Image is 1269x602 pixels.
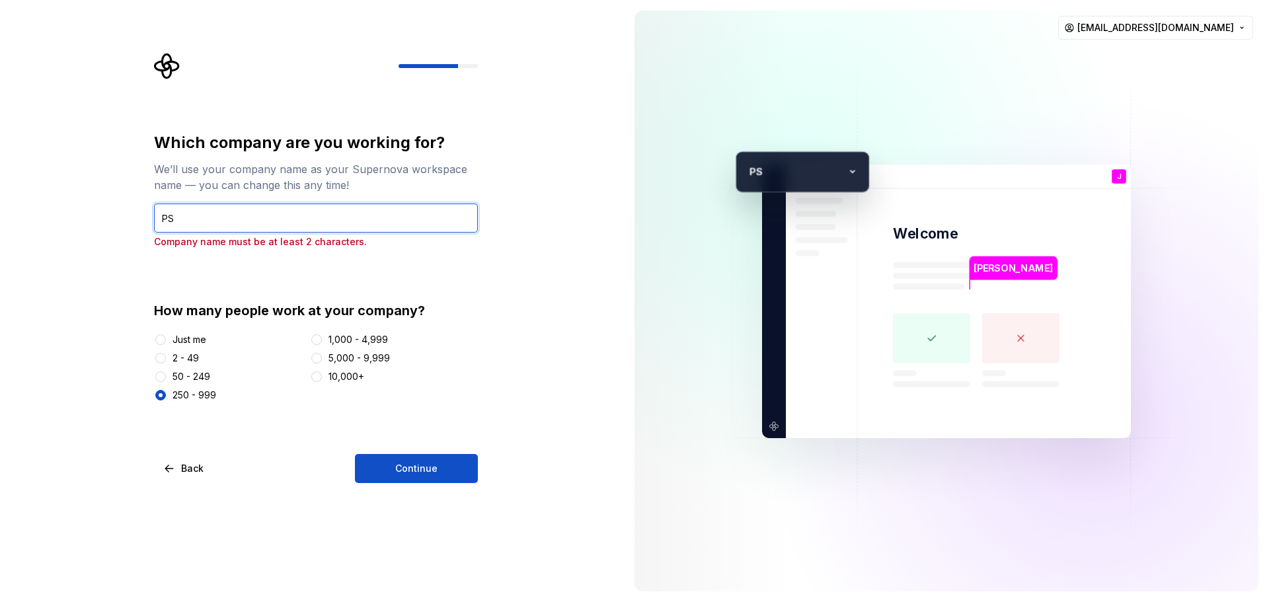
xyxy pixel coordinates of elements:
p: Company name must be at least 2 characters. [154,235,478,248]
p: S [756,163,843,180]
button: [EMAIL_ADDRESS][DOMAIN_NAME] [1058,16,1253,40]
p: P [742,163,755,180]
div: 50 - 249 [173,370,210,383]
svg: Supernova Logo [154,53,180,79]
div: 1,000 - 4,999 [328,333,388,346]
div: 250 - 999 [173,389,216,402]
span: Back [181,462,204,475]
div: Just me [173,333,206,346]
p: [PERSON_NAME] [982,387,1057,403]
p: J [1117,172,1121,180]
input: Company name [154,204,478,233]
div: How many people work at your company? [154,301,478,320]
span: [EMAIL_ADDRESS][DOMAIN_NAME] [1077,21,1234,34]
div: We’ll use your company name as your Supernova workspace name — you can change this any time! [154,161,478,193]
p: [PERSON_NAME] [974,260,1053,275]
div: Which company are you working for? [154,132,478,153]
button: Continue [355,454,478,483]
div: 10,000+ [328,370,364,383]
p: Welcome [893,224,958,243]
p: You [1112,183,1126,190]
span: Continue [395,462,438,475]
p: PM [1113,193,1124,200]
button: Back [154,454,215,483]
div: 2 - 49 [173,352,199,365]
div: 5,000 - 9,999 [328,352,390,365]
